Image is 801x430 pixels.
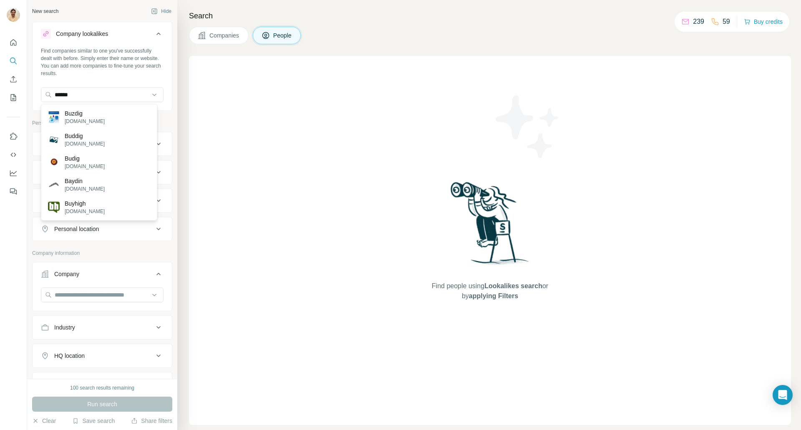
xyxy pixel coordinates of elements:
button: Job title [33,134,172,154]
button: Hide [145,5,177,18]
button: Use Surfe on LinkedIn [7,129,20,144]
button: Seniority [33,162,172,182]
div: Find companies similar to one you've successfully dealt with before. Simply enter their name or w... [41,47,164,77]
button: HQ location [33,346,172,366]
p: Buyhigh [65,199,105,208]
button: Feedback [7,184,20,199]
img: Avatar [7,8,20,22]
p: 59 [723,17,730,27]
img: Budig [48,156,60,168]
button: Buy credits [744,16,783,28]
button: Dashboard [7,166,20,181]
div: Personal location [54,225,99,233]
p: [DOMAIN_NAME] [65,208,105,215]
button: Company [33,264,172,287]
div: HQ location [54,352,85,360]
div: Company [54,270,79,278]
button: Enrich CSV [7,72,20,87]
span: applying Filters [469,292,518,299]
div: 100 search results remaining [70,384,134,392]
div: Open Intercom Messenger [773,385,793,405]
button: Quick start [7,35,20,50]
img: Surfe Illustration - Woman searching with binoculars [447,180,534,273]
span: People [273,31,292,40]
button: Share filters [131,417,172,425]
button: My lists [7,90,20,105]
p: [DOMAIN_NAME] [65,140,105,148]
button: Annual revenue ($) [33,374,172,394]
button: Use Surfe API [7,147,20,162]
span: Find people using or by [423,281,557,301]
h4: Search [189,10,791,22]
button: Company lookalikes [33,24,172,47]
button: Department [33,191,172,211]
p: Budig [65,154,105,163]
p: Buzdig [65,109,105,118]
img: Buddig [48,134,60,146]
p: 239 [693,17,704,27]
span: Companies [209,31,240,40]
button: Search [7,53,20,68]
p: [DOMAIN_NAME] [65,163,105,170]
p: Baydin [65,177,105,185]
p: Company information [32,249,172,257]
button: Personal location [33,219,172,239]
span: Lookalikes search [484,282,542,289]
div: Industry [54,323,75,332]
img: Baydin [48,179,60,191]
button: Clear [32,417,56,425]
img: Buyhigh [48,201,60,213]
p: [DOMAIN_NAME] [65,185,105,193]
button: Industry [33,317,172,337]
img: Surfe Illustration - Stars [490,89,565,164]
button: Save search [72,417,115,425]
div: New search [32,8,58,15]
p: [DOMAIN_NAME] [65,118,105,125]
div: Company lookalikes [56,30,108,38]
img: Buzdig [48,111,60,123]
p: Buddig [65,132,105,140]
p: Personal information [32,119,172,127]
